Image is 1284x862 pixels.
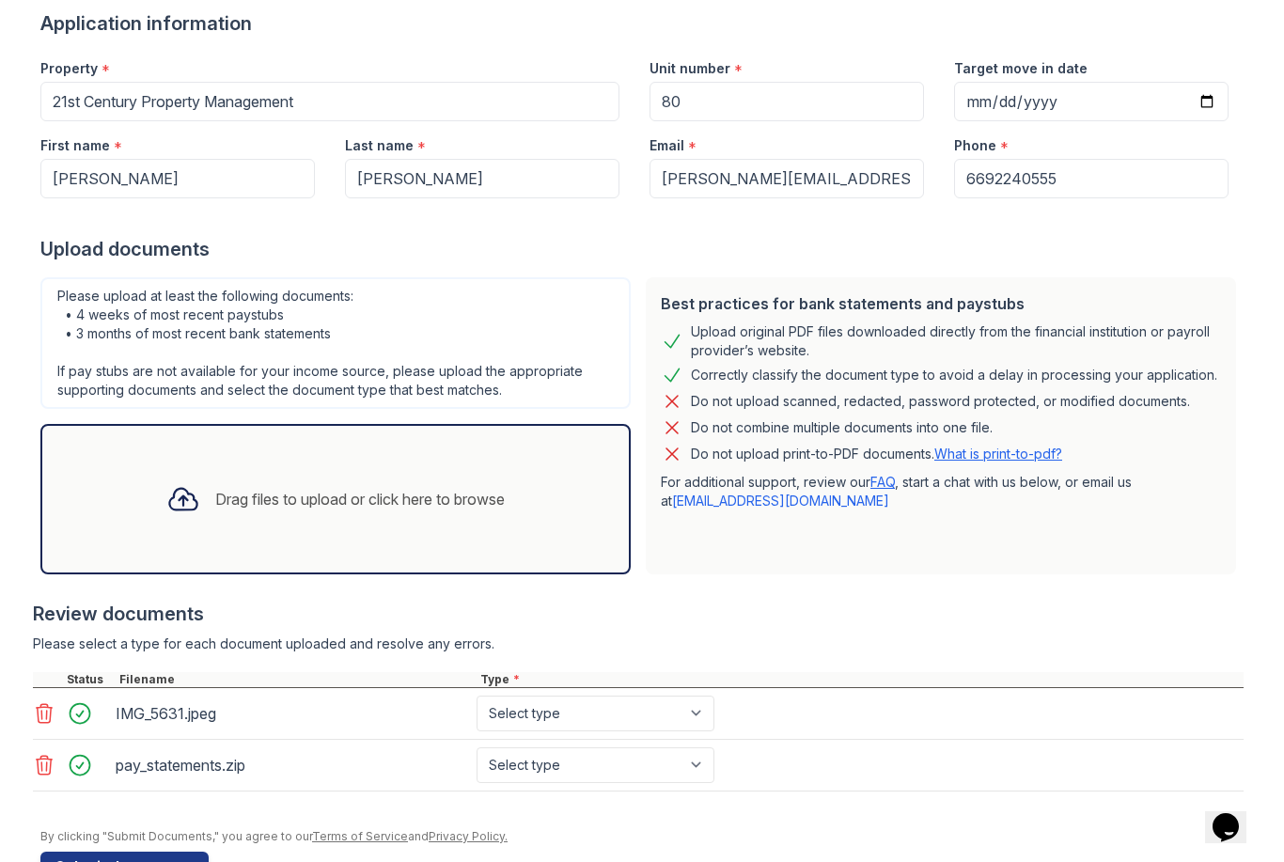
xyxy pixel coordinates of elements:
label: Email [650,136,684,155]
a: FAQ [870,474,895,490]
div: Review documents [33,601,1244,627]
label: First name [40,136,110,155]
div: Please select a type for each document uploaded and resolve any errors. [33,635,1244,653]
label: Property [40,59,98,78]
label: Target move in date [954,59,1088,78]
div: Status [63,672,116,687]
div: Upload original PDF files downloaded directly from the financial institution or payroll provider’... [691,322,1221,360]
label: Phone [954,136,996,155]
iframe: chat widget [1205,787,1265,843]
div: pay_statements.zip [116,750,469,780]
p: Do not upload print-to-PDF documents. [691,445,1062,463]
div: By clicking "Submit Documents," you agree to our and [40,829,1244,844]
label: Last name [345,136,414,155]
a: [EMAIL_ADDRESS][DOMAIN_NAME] [672,493,889,509]
a: What is print-to-pdf? [934,446,1062,462]
p: For additional support, review our , start a chat with us below, or email us at [661,473,1221,510]
a: Terms of Service [312,829,408,843]
a: Privacy Policy. [429,829,508,843]
div: Upload documents [40,236,1244,262]
div: Type [477,672,1244,687]
div: Do not upload scanned, redacted, password protected, or modified documents. [691,390,1190,413]
div: Please upload at least the following documents: • 4 weeks of most recent paystubs • 3 months of m... [40,277,631,409]
div: Best practices for bank statements and paystubs [661,292,1221,315]
div: IMG_5631.jpeg [116,698,469,729]
div: Application information [40,10,1244,37]
div: Do not combine multiple documents into one file. [691,416,993,439]
div: Filename [116,672,477,687]
div: Drag files to upload or click here to browse [215,488,505,510]
label: Unit number [650,59,730,78]
div: Correctly classify the document type to avoid a delay in processing your application. [691,364,1217,386]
